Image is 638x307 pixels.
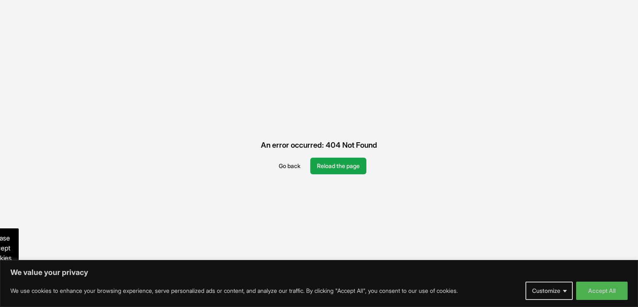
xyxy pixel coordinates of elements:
p: We value your privacy [10,267,628,277]
p: We use cookies to enhance your browsing experience, serve personalized ads or content, and analyz... [10,286,458,296]
button: Go back [272,158,307,174]
button: Reload the page [310,158,366,174]
div: An error occurred: 404 Not Found [254,133,384,158]
button: Accept All [576,282,628,300]
button: Customize [525,282,573,300]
